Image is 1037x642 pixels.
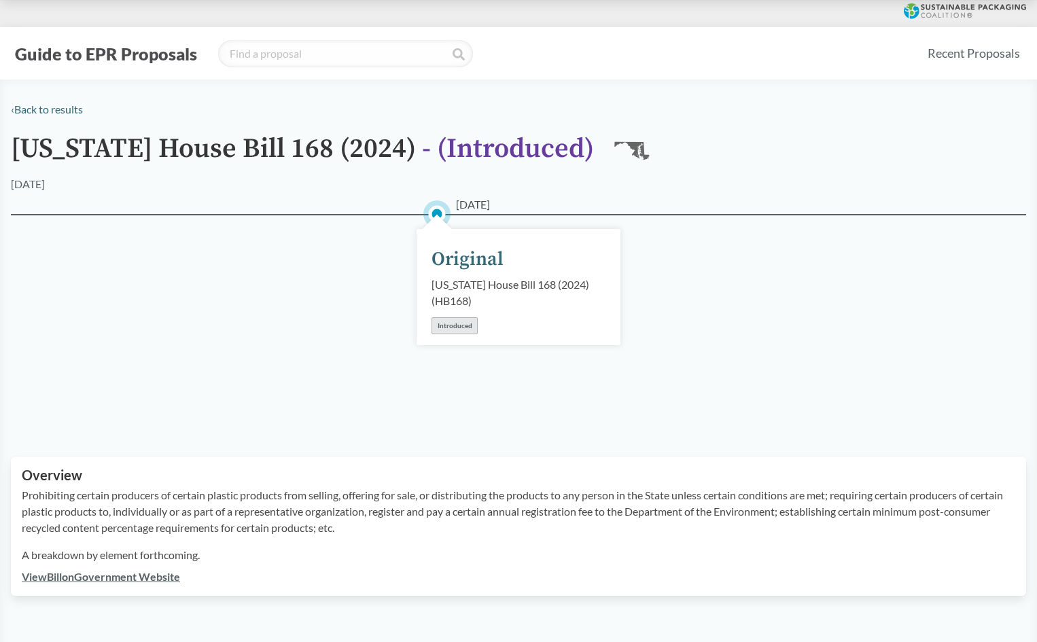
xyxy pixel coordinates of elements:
[22,487,1015,536] p: Prohibiting certain producers of certain plastic products from selling, offering for sale, or dis...
[456,196,490,213] span: [DATE]
[11,176,45,192] div: [DATE]
[22,570,180,583] a: ViewBillonGovernment Website
[11,43,201,65] button: Guide to EPR Proposals
[921,38,1026,69] a: Recent Proposals
[22,547,1015,563] p: A breakdown by element forthcoming.
[432,317,478,334] div: Introduced
[432,245,504,274] div: Original
[218,40,473,67] input: Find a proposal
[11,103,83,115] a: ‹Back to results
[432,277,605,309] div: [US_STATE] House Bill 168 (2024) ( HB168 )
[22,467,1015,483] h2: Overview
[422,132,594,166] span: - ( Introduced )
[11,134,594,176] h1: [US_STATE] House Bill 168 (2024)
